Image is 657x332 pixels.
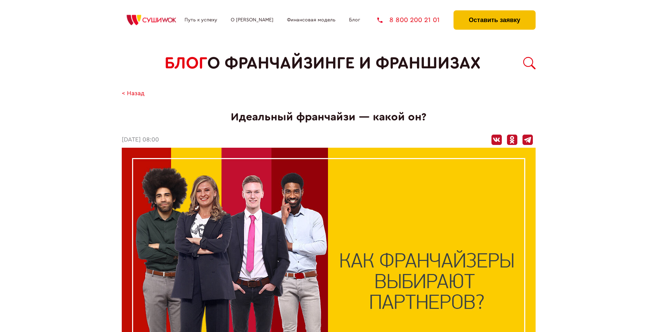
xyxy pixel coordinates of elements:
[454,10,535,30] button: Оставить заявку
[377,17,440,23] a: 8 800 200 21 01
[122,136,159,144] time: [DATE] 08:00
[389,17,440,23] span: 8 800 200 21 01
[122,111,536,124] h1: Идеальный франчайзи ― какой он?
[287,17,336,23] a: Финансовая модель
[165,54,207,73] span: БЛОГ
[122,90,145,97] a: < Назад
[185,17,217,23] a: Путь к успеху
[231,17,273,23] a: О [PERSON_NAME]
[207,54,480,73] span: о франчайзинге и франшизах
[349,17,360,23] a: Блог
